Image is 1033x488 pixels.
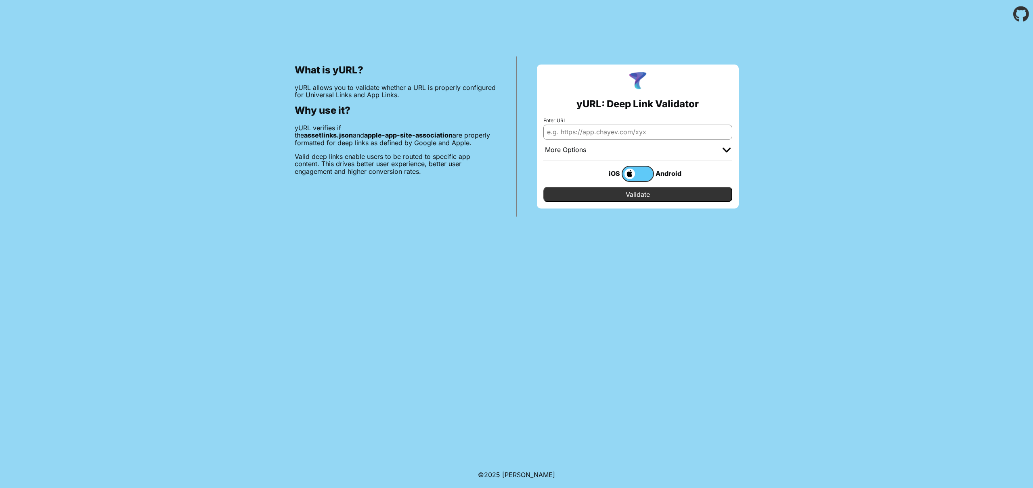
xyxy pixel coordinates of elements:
p: Valid deep links enable users to be routed to specific app content. This drives better user exper... [295,153,496,175]
a: Michael Ibragimchayev's Personal Site [502,471,555,479]
h2: Why use it? [295,105,496,116]
b: assetlinks.json [304,131,353,139]
h2: yURL: Deep Link Validator [576,98,699,110]
footer: © [478,461,555,488]
label: Enter URL [543,118,732,123]
input: Validate [543,187,732,202]
img: chevron [723,148,731,152]
p: yURL allows you to validate whether a URL is properly configured for Universal Links and App Links. [295,84,496,99]
p: yURL verifies if the and are properly formatted for deep links as defined by Google and Apple. [295,124,496,146]
div: More Options [545,146,586,154]
span: 2025 [484,471,500,479]
div: iOS [589,168,622,179]
h2: What is yURL? [295,65,496,76]
div: Android [654,168,686,179]
img: yURL Logo [627,71,648,92]
input: e.g. https://app.chayev.com/xyx [543,125,732,139]
b: apple-app-site-association [364,131,453,139]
